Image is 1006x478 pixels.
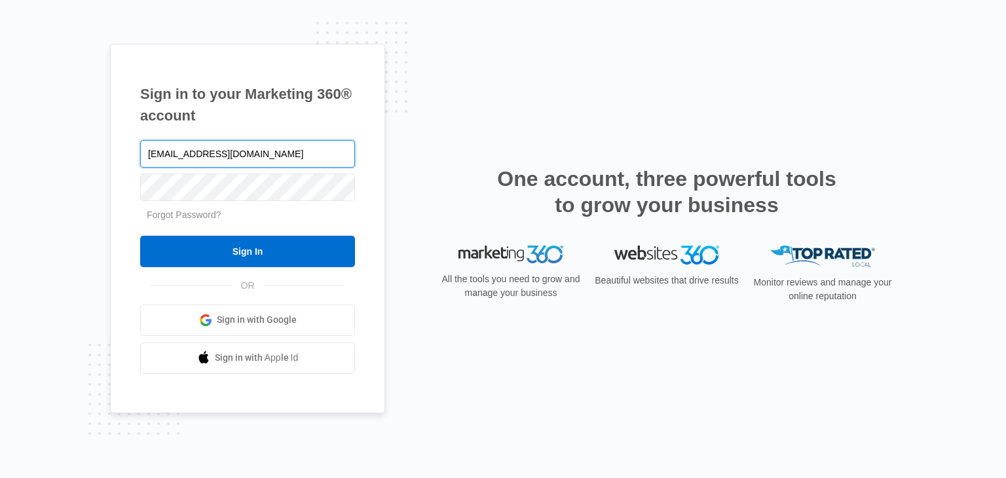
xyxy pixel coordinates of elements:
[217,313,297,327] span: Sign in with Google
[140,83,355,126] h1: Sign in to your Marketing 360® account
[593,274,740,287] p: Beautiful websites that drive results
[749,276,896,303] p: Monitor reviews and manage your online reputation
[215,351,299,365] span: Sign in with Apple Id
[493,166,840,218] h2: One account, three powerful tools to grow your business
[140,342,355,374] a: Sign in with Apple Id
[147,210,221,220] a: Forgot Password?
[438,272,584,300] p: All the tools you need to grow and manage your business
[140,140,355,168] input: Email
[614,246,719,265] img: Websites 360
[770,246,875,267] img: Top Rated Local
[232,279,264,293] span: OR
[458,246,563,264] img: Marketing 360
[140,304,355,336] a: Sign in with Google
[140,236,355,267] input: Sign In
